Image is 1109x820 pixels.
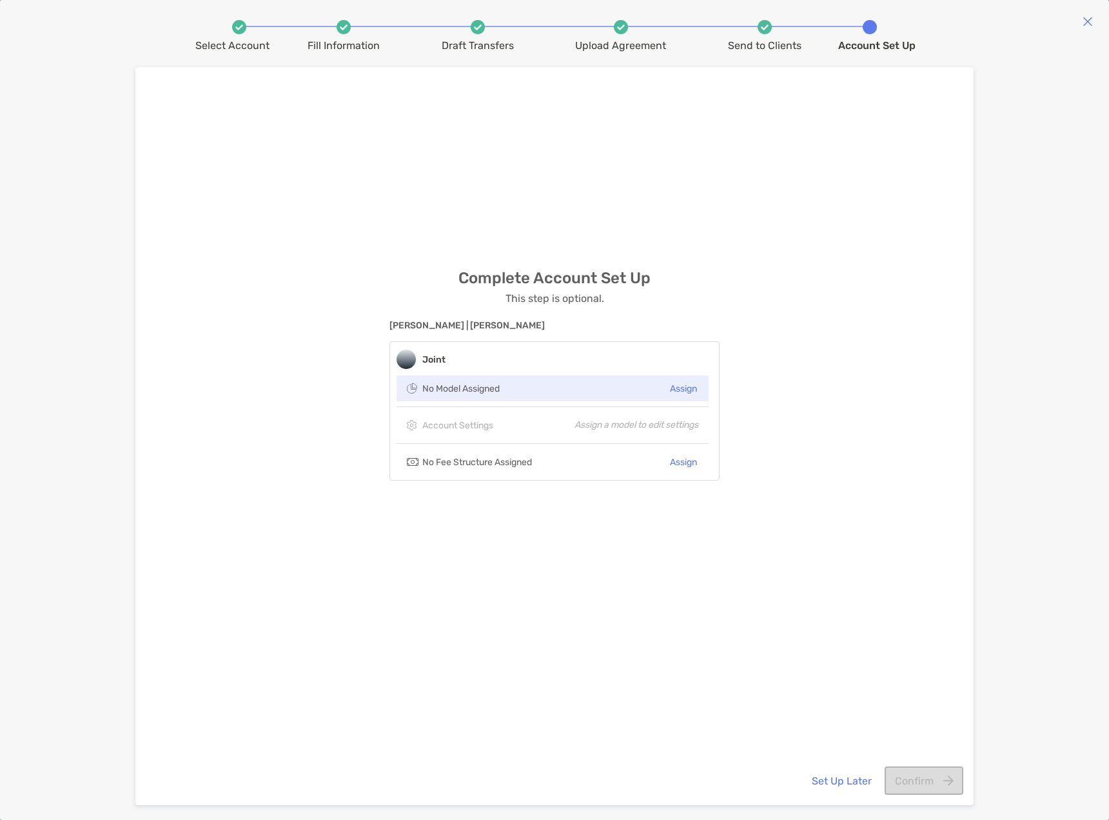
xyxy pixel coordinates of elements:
[838,39,916,52] div: Account Set Up
[575,39,666,52] div: Upload Agreement
[669,379,698,398] button: Assign
[458,269,651,287] h3: Complete Account Set Up
[801,766,881,795] button: Set Up Later
[728,39,801,52] div: Send to Clients
[422,354,446,365] strong: Joint
[669,453,698,472] button: Assign
[505,292,604,305] p: This step is optional.
[397,350,416,369] img: companyLogo
[235,25,243,30] img: white check
[389,320,720,331] span: [PERSON_NAME] | [PERSON_NAME]
[195,39,270,52] div: Select Account
[1083,16,1093,26] img: close modal
[442,39,514,52] div: Draft Transfers
[422,457,532,468] span: No Fee Structure Assigned
[761,25,769,30] img: white check
[422,383,500,394] span: No Model Assigned
[474,25,482,30] img: white check
[617,25,625,30] img: white check
[340,25,348,30] img: white check
[308,39,380,52] div: Fill Information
